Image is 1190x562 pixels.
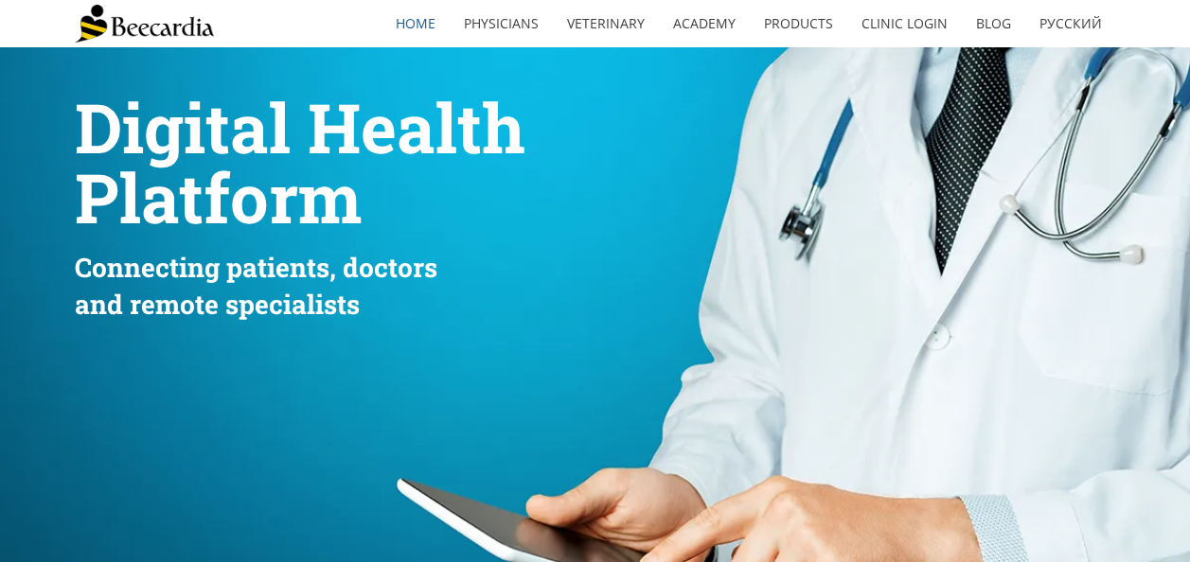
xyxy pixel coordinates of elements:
a: Academy [659,2,750,45]
a: Products [750,2,847,45]
a: Русский [1025,2,1116,45]
a: Clinic Login [847,2,962,45]
a: Physicians [450,2,553,45]
img: Beecardia [75,5,214,43]
span: Platform [75,152,362,242]
a: Blog [962,2,1025,45]
span: and remote specialists [75,287,360,322]
a: home [382,2,450,45]
span: Digital Health [75,82,525,172]
span: Connecting patients, doctors [75,250,437,285]
a: Veterinary [553,2,659,45]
